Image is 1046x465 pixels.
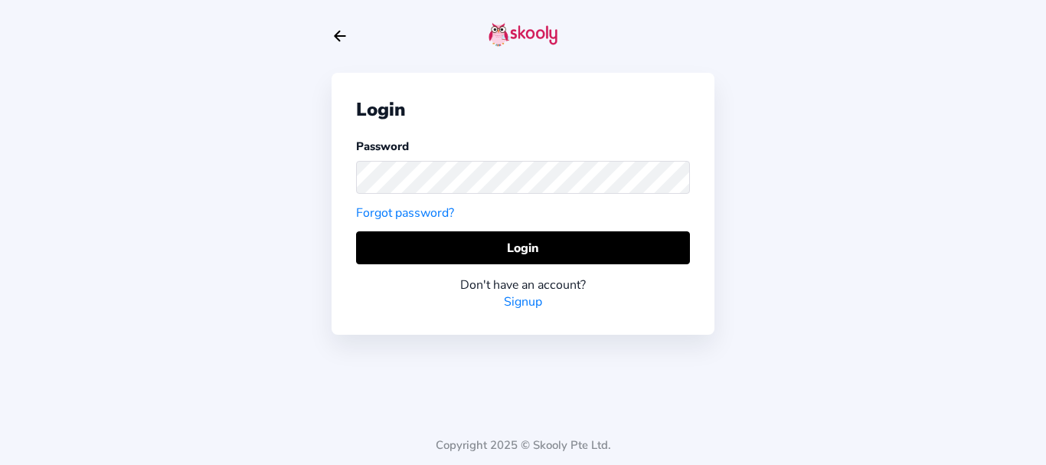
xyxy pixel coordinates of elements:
div: Login [356,97,690,122]
img: skooly-logo.png [489,22,557,47]
ion-icon: eye outline [667,169,683,185]
button: eye outlineeye off outline [667,169,690,185]
button: arrow back outline [332,28,348,44]
label: Password [356,139,409,154]
a: Forgot password? [356,205,454,221]
a: Signup [504,293,542,310]
div: Don't have an account? [356,277,690,293]
button: Login [356,231,690,264]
